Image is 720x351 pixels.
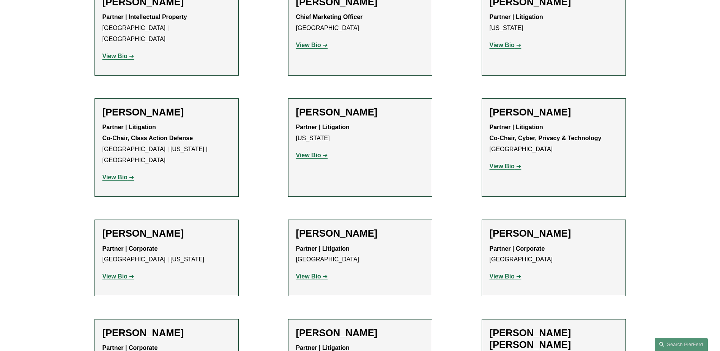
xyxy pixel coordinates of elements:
[296,273,328,280] a: View Bio
[102,327,231,339] h2: [PERSON_NAME]
[490,14,543,20] strong: Partner | Litigation
[102,345,158,351] strong: Partner | Corporate
[296,152,321,158] strong: View Bio
[490,163,515,169] strong: View Bio
[296,273,321,280] strong: View Bio
[102,106,231,118] h2: [PERSON_NAME]
[296,122,424,144] p: [US_STATE]
[490,122,618,155] p: [GEOGRAPHIC_DATA]
[296,42,321,48] strong: View Bio
[490,42,521,48] a: View Bio
[296,243,424,266] p: [GEOGRAPHIC_DATA]
[102,245,158,252] strong: Partner | Corporate
[490,243,618,266] p: [GEOGRAPHIC_DATA]
[102,12,231,44] p: [GEOGRAPHIC_DATA] | [GEOGRAPHIC_DATA]
[490,273,515,280] strong: View Bio
[655,338,708,351] a: Search this site
[102,122,231,166] p: [GEOGRAPHIC_DATA] | [US_STATE] | [GEOGRAPHIC_DATA]
[102,273,134,280] a: View Bio
[296,327,424,339] h2: [PERSON_NAME]
[102,53,134,59] a: View Bio
[490,228,618,239] h2: [PERSON_NAME]
[102,228,231,239] h2: [PERSON_NAME]
[490,245,545,252] strong: Partner | Corporate
[490,124,602,141] strong: Partner | Litigation Co-Chair, Cyber, Privacy & Technology
[102,53,128,59] strong: View Bio
[490,327,618,351] h2: [PERSON_NAME] [PERSON_NAME]
[296,228,424,239] h2: [PERSON_NAME]
[102,124,193,141] strong: Partner | Litigation Co-Chair, Class Action Defense
[296,106,424,118] h2: [PERSON_NAME]
[102,273,128,280] strong: View Bio
[296,14,363,20] strong: Chief Marketing Officer
[296,124,350,130] strong: Partner | Litigation
[296,12,424,34] p: [GEOGRAPHIC_DATA]
[102,174,128,180] strong: View Bio
[296,42,328,48] a: View Bio
[490,273,521,280] a: View Bio
[490,106,618,118] h2: [PERSON_NAME]
[102,243,231,266] p: [GEOGRAPHIC_DATA] | [US_STATE]
[490,12,618,34] p: [US_STATE]
[296,245,350,252] strong: Partner | Litigation
[102,174,134,180] a: View Bio
[490,163,521,169] a: View Bio
[102,14,187,20] strong: Partner | Intellectual Property
[296,152,328,158] a: View Bio
[490,42,515,48] strong: View Bio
